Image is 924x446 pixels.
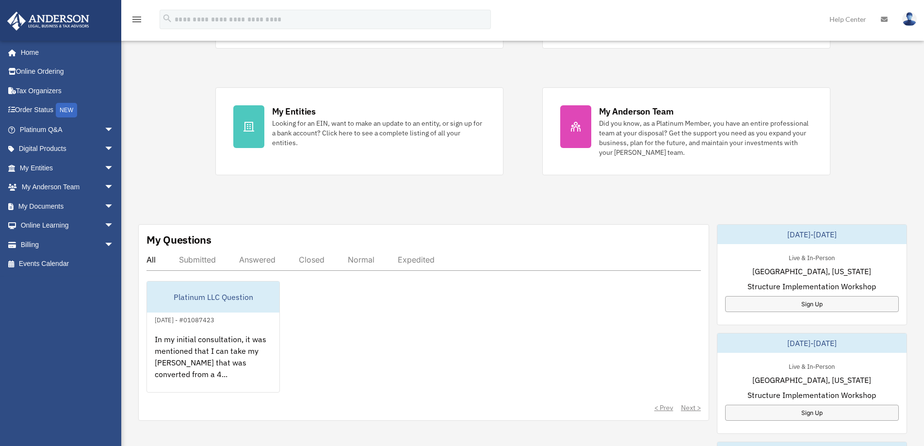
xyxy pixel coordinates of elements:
a: Sign Up [725,405,899,421]
div: Platinum LLC Question [147,281,279,313]
span: arrow_drop_down [104,216,124,236]
div: Did you know, as a Platinum Member, you have an entire professional team at your disposal? Get th... [599,118,812,157]
span: [GEOGRAPHIC_DATA], [US_STATE] [752,374,871,386]
div: Closed [299,255,324,264]
div: [DATE] - #01087423 [147,314,222,324]
a: My Anderson Team Did you know, as a Platinum Member, you have an entire professional team at your... [542,87,830,175]
span: arrow_drop_down [104,139,124,159]
a: Platinum LLC Question[DATE] - #01087423In my initial consultation, it was mentioned that I can ta... [146,281,280,393]
div: My Questions [146,232,211,247]
span: arrow_drop_down [104,120,124,140]
span: arrow_drop_down [104,158,124,178]
span: [GEOGRAPHIC_DATA], [US_STATE] [752,265,871,277]
a: Digital Productsarrow_drop_down [7,139,129,159]
a: My Entities Looking for an EIN, want to make an update to an entity, or sign up for a bank accoun... [215,87,503,175]
img: User Pic [902,12,917,26]
a: menu [131,17,143,25]
i: menu [131,14,143,25]
a: My Anderson Teamarrow_drop_down [7,178,129,197]
span: arrow_drop_down [104,235,124,255]
div: NEW [56,103,77,117]
span: arrow_drop_down [104,178,124,198]
a: Sign Up [725,296,899,312]
span: arrow_drop_down [104,197,124,216]
img: Anderson Advisors Platinum Portal [4,12,92,31]
i: search [162,13,173,24]
div: In my initial consultation, it was mentioned that I can take my [PERSON_NAME] that was converted ... [147,326,279,401]
span: Structure Implementation Workshop [747,389,876,401]
div: Answered [239,255,276,264]
a: Online Learningarrow_drop_down [7,216,129,235]
div: Live & In-Person [781,361,843,371]
div: My Anderson Team [599,105,674,117]
a: Tax Organizers [7,81,129,100]
div: Expedited [398,255,435,264]
a: Billingarrow_drop_down [7,235,129,254]
div: Live & In-Person [781,252,843,262]
a: Platinum Q&Aarrow_drop_down [7,120,129,139]
div: Normal [348,255,374,264]
div: All [146,255,156,264]
a: Events Calendar [7,254,129,274]
div: My Entities [272,105,316,117]
span: Structure Implementation Workshop [747,281,876,292]
div: [DATE]-[DATE] [717,333,907,353]
div: Looking for an EIN, want to make an update to an entity, or sign up for a bank account? Click her... [272,118,486,148]
a: Order StatusNEW [7,100,129,120]
a: My Documentsarrow_drop_down [7,197,129,216]
a: My Entitiesarrow_drop_down [7,158,129,178]
div: [DATE]-[DATE] [717,225,907,244]
a: Online Ordering [7,62,129,82]
div: Submitted [179,255,216,264]
a: Home [7,43,124,62]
